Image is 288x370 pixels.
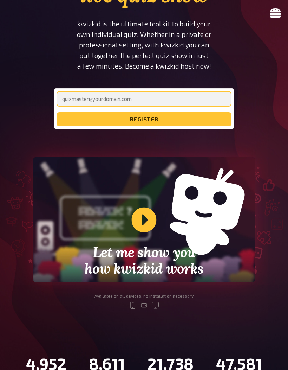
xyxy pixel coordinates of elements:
svg: mobile [129,301,137,310]
h2: Let me show you how kwizkid works [55,244,233,277]
svg: desktop [151,301,159,310]
svg: tablet [140,301,148,310]
p: kwizkid is the ultimate tool kit to build your own individual quiz. Whether in a private or profe... [54,19,234,71]
input: quizmaster@yourdomain.com [57,91,231,107]
button: register [57,112,231,126]
div: Available on all devices, no installation necessary [94,294,194,299]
